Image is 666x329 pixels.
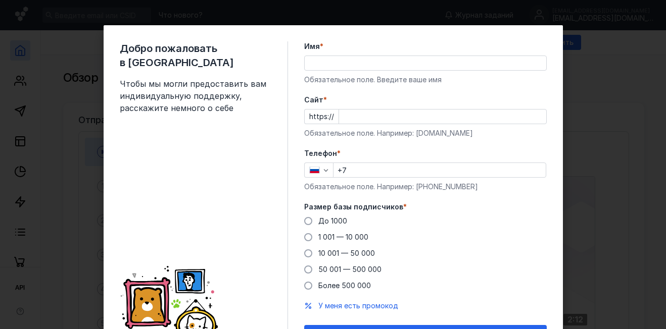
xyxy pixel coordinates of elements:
span: У меня есть промокод [318,301,398,310]
span: Чтобы мы могли предоставить вам индивидуальную поддержку, расскажите немного о себе [120,78,271,114]
span: Более 500 000 [318,281,371,290]
div: Обязательное поле. Введите ваше имя [304,75,547,85]
span: Имя [304,41,320,51]
div: Обязательное поле. Например: [DOMAIN_NAME] [304,128,547,138]
span: До 1000 [318,216,347,225]
span: 1 001 — 10 000 [318,233,368,241]
span: Телефон [304,148,337,158]
div: Обязательное поле. Например: [PHONE_NUMBER] [304,182,547,192]
span: 10 001 — 50 000 [318,249,375,257]
button: У меня есть промокод [318,301,398,311]
span: Размер базы подписчиков [304,202,403,212]
span: Добро пожаловать в [GEOGRAPHIC_DATA] [120,41,271,70]
span: Cайт [304,95,323,105]
span: 50 001 — 500 000 [318,265,382,273]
